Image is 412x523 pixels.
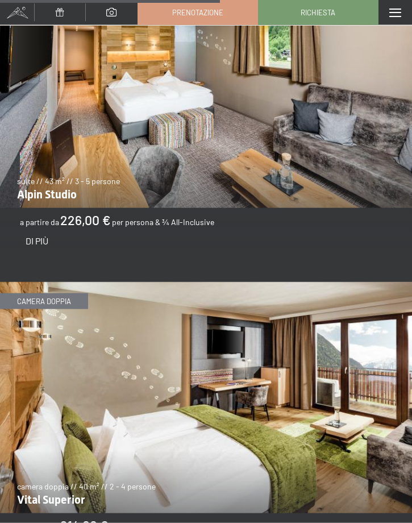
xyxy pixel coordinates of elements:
span: per persona & ¾ All-Inclusive [112,217,214,227]
span: Di più [26,235,48,246]
a: Prenotazione [138,1,257,24]
a: Richiesta [259,1,378,24]
span: Richiesta [301,7,335,18]
a: Di più [26,239,48,246]
b: 226,00 € [60,212,111,228]
span: a partire da [20,217,59,227]
span: Prenotazione [172,7,223,18]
